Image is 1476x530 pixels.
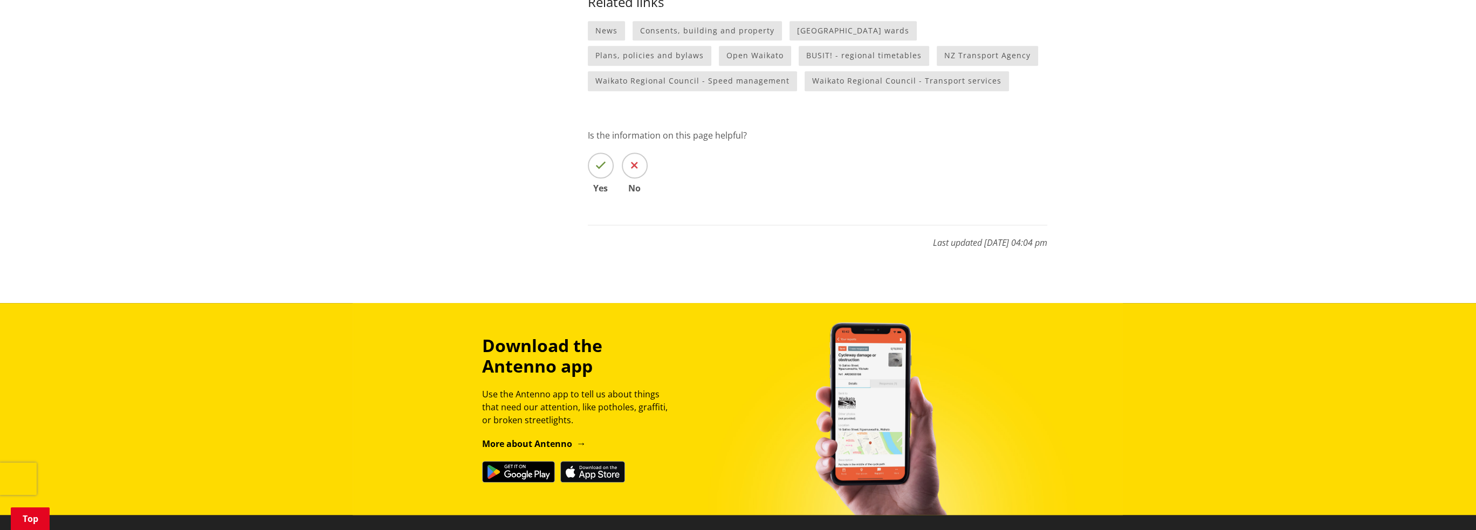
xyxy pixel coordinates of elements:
a: News [588,21,625,41]
span: Yes [588,184,614,192]
a: More about Antenno [482,438,586,450]
a: Top [11,507,50,530]
p: Last updated [DATE] 04:04 pm [588,225,1047,249]
img: Get it on Google Play [482,461,555,483]
a: Waikato Regional Council - Speed management [588,71,797,91]
h3: Download the Antenno app [482,335,677,377]
img: Download on the App Store [560,461,625,483]
a: BUSIT! - regional timetables [799,46,929,66]
a: [GEOGRAPHIC_DATA] wards [790,21,917,41]
a: Consents, building and property [633,21,782,41]
p: Use the Antenno app to tell us about things that need our attention, like potholes, graffiti, or ... [482,388,677,426]
span: No [622,184,648,192]
iframe: Messenger Launcher [1426,485,1465,524]
a: NZ Transport Agency [937,46,1038,66]
a: Open Waikato [719,46,791,66]
p: Is the information on this page helpful? [588,129,1047,142]
a: Waikato Regional Council - Transport services [805,71,1009,91]
a: Plans, policies and bylaws [588,46,711,66]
